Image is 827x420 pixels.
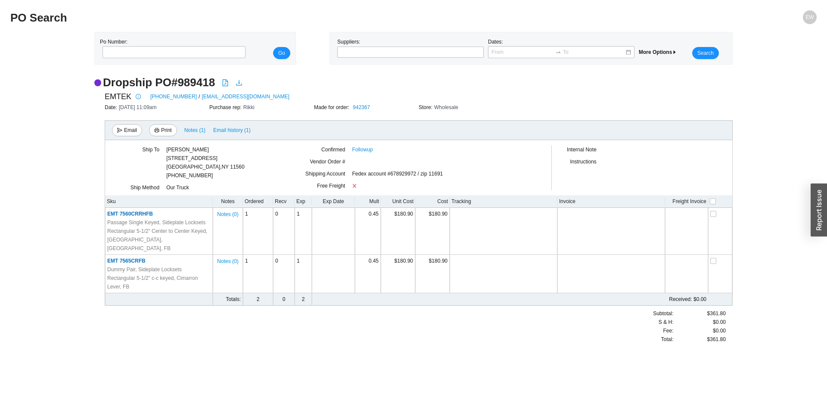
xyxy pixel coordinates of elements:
span: Total: [661,335,674,344]
span: Totals: [226,296,241,302]
th: Exp Date [312,195,355,208]
td: $180.90 [415,208,450,255]
span: Notes ( 0 ) [217,210,238,219]
button: printerPrint [149,124,177,136]
div: Dates: [486,38,637,59]
span: / [199,92,200,101]
td: 1 [243,208,273,255]
th: Exp [295,195,312,208]
td: 0.45 [355,255,381,293]
button: Go [273,47,290,59]
th: Ordered [243,195,273,208]
h2: PO Search [10,10,615,25]
th: Notes [213,195,243,208]
div: [PERSON_NAME] [STREET_ADDRESS] [GEOGRAPHIC_DATA] , NY 11560 [166,145,244,171]
div: Suppliers: [335,38,486,59]
th: Invoice [557,195,665,208]
th: Recv [273,195,295,208]
input: To [563,48,625,56]
input: From [491,48,553,56]
td: $180.90 [381,208,415,255]
span: Rikki [243,104,255,110]
a: 942367 [353,104,370,110]
a: Followup [352,145,373,154]
td: 0 [273,293,295,306]
a: file-pdf [222,79,229,88]
span: $0.00 [713,326,726,335]
span: Free Freight [317,183,345,189]
td: $180.90 [415,255,450,293]
span: Made for order: [314,104,351,110]
span: Internal Note [567,147,597,153]
h2: Dropship PO # 989418 [103,75,215,90]
td: $180.90 [381,255,415,293]
div: Fedex account #678929972 / zip 11691 [352,169,526,182]
td: 1 [295,208,312,255]
button: Notes (1) [184,125,206,132]
th: Unit Cost [381,195,415,208]
a: [PHONE_NUMBER] [150,92,197,101]
td: 0 [273,208,295,255]
span: Email history (1) [213,126,251,135]
th: Mult [355,195,381,208]
td: 0 [273,255,295,293]
a: download [236,79,243,88]
div: $361.80 [674,309,726,318]
div: [PHONE_NUMBER] [166,145,244,180]
span: swap-right [555,49,561,55]
div: Po Number: [100,38,243,59]
span: Instructions [570,159,596,165]
span: Received: [669,296,692,302]
span: caret-right [672,50,677,55]
span: Passage Single Keyed, Sideplate Locksets Rectangular 5-1/2" Center to Center Keyed, [GEOGRAPHIC_D... [107,218,211,253]
button: Email history (1) [213,124,251,136]
button: Notes (0) [217,257,239,263]
span: send [117,128,122,134]
button: info-circle [131,91,143,103]
span: info-circle [134,94,143,99]
span: Ship To [142,147,159,153]
span: EMT 7565CRFB [107,258,146,264]
span: Print [161,126,172,135]
span: More Options [639,49,677,55]
td: 2 [243,293,273,306]
span: EW [805,10,814,24]
td: 0.45 [355,208,381,255]
td: $0.00 [355,293,708,306]
span: EMTEK [105,90,131,103]
span: printer [154,128,159,134]
span: [DATE] 11:09am [119,104,157,110]
span: Dummy Pair, Sideplate Locksets Rectangular 5-1/2" c-c keyed, Cimarron Lever, FB [107,265,211,291]
span: Purchase rep: [209,104,243,110]
span: close [352,183,357,188]
span: EMT 7560CRRHFB [107,211,153,217]
span: Date: [105,104,119,110]
span: file-pdf [222,79,229,86]
span: Wholesale [434,104,458,110]
span: Go [278,49,285,57]
th: Cost [415,195,450,208]
span: Vendor Order # [310,159,345,165]
th: Freight Invoice [665,195,708,208]
span: to [555,49,561,55]
th: Tracking [450,195,557,208]
button: sendEmail [112,124,142,136]
td: 1 [295,255,312,293]
span: Notes ( 1 ) [184,126,205,135]
span: download [236,79,243,86]
span: Ship Method [131,185,159,191]
div: $0.00 [674,318,726,326]
span: Shipping Account [305,171,345,177]
div: Sku [107,197,211,206]
span: Fee : [663,326,673,335]
button: Notes (0) [217,210,239,216]
div: $361.80 [674,335,726,344]
span: Search [697,49,714,57]
span: Email [124,126,137,135]
span: Our Truck [166,185,189,191]
span: S & H: [659,318,674,326]
span: Confirmed [321,147,345,153]
span: Store: [419,104,434,110]
td: 1 [243,255,273,293]
td: 2 [295,293,312,306]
